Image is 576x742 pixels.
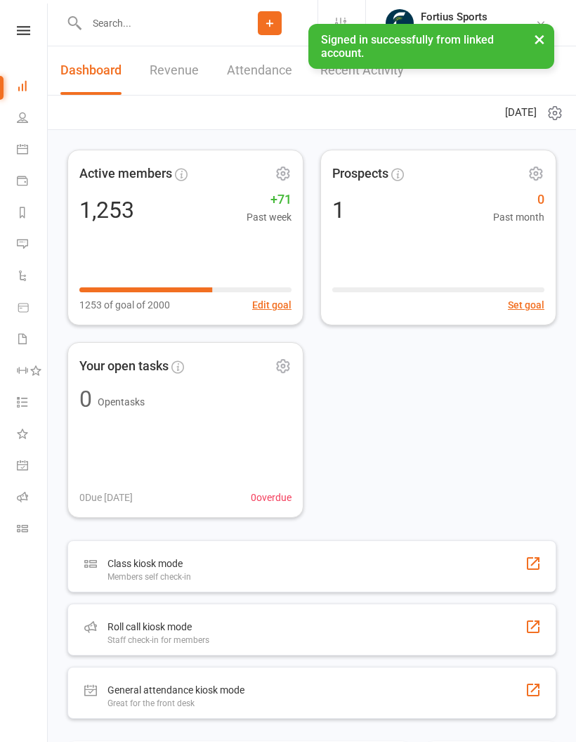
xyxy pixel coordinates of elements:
div: Great for the front desk [107,698,244,708]
span: Your open tasks [79,356,169,377]
div: Staff check-in for members [107,635,209,645]
div: Class kiosk mode [107,555,191,572]
div: 1 [332,199,345,221]
a: Class kiosk mode [17,514,48,546]
span: Past week [247,209,292,225]
a: Product Sales [17,293,48,325]
a: Calendar [17,135,48,167]
a: Dashboard [17,72,48,103]
span: Signed in successfully from linked account. [321,33,494,60]
a: Reports [17,198,48,230]
input: Search... [82,13,222,33]
span: 0 overdue [251,490,292,505]
span: 1253 of goal of 2000 [79,297,170,313]
button: Edit goal [252,297,292,313]
a: People [17,103,48,135]
a: Payments [17,167,48,198]
button: × [527,24,552,54]
span: +71 [247,190,292,210]
span: Open tasks [98,396,145,408]
div: Fortius Sports [421,11,516,23]
div: 1,253 [79,199,134,221]
div: [GEOGRAPHIC_DATA] [421,23,516,36]
div: General attendance kiosk mode [107,682,244,698]
span: 0 Due [DATE] [79,490,133,505]
button: Set goal [508,297,544,313]
span: Past month [493,209,544,225]
div: 0 [79,388,92,410]
span: 0 [493,190,544,210]
a: What's New [17,419,48,451]
div: Members self check-in [107,572,191,582]
span: [DATE] [505,104,537,121]
div: Roll call kiosk mode [107,618,209,635]
img: thumb_image1743802567.png [386,9,414,37]
span: Active members [79,164,172,184]
a: Roll call kiosk mode [17,483,48,514]
span: Prospects [332,164,388,184]
a: General attendance kiosk mode [17,451,48,483]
